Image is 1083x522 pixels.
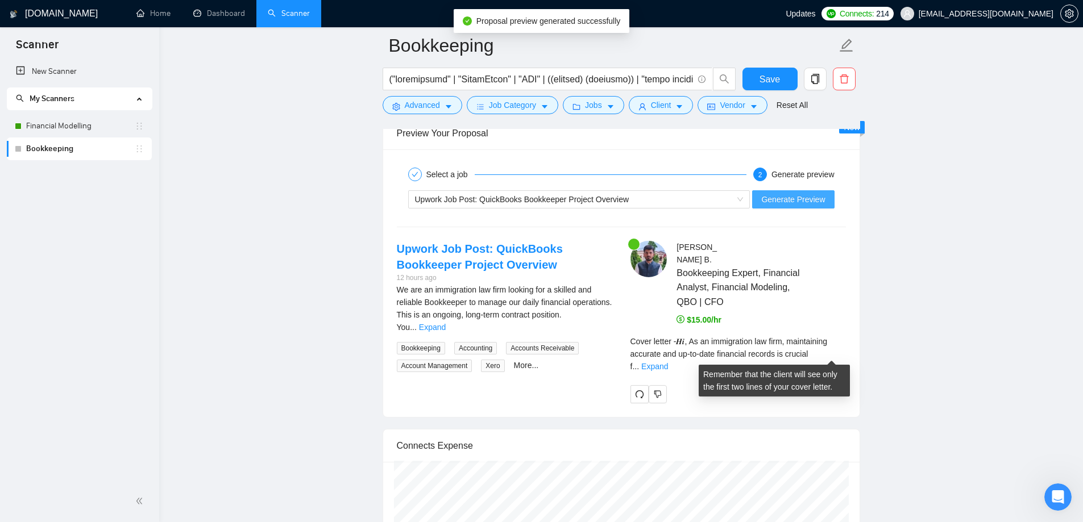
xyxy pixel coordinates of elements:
span: 214 [876,7,889,20]
span: Bookkeeping Expert, Financial Analyst, Financial Modeling, QBO | CFO [677,266,812,308]
span: Updates [786,9,815,18]
span: setting [1061,9,1078,18]
button: idcardVendorcaret-down [698,96,767,114]
span: user [638,102,646,111]
span: caret-down [675,102,683,111]
div: 12 hours ago [397,273,612,283]
a: More... [514,361,539,370]
span: search [713,74,735,84]
img: c1jLaMXOCC7Q2S2g47ZZHkVs1Z-kIyKb6CfDsCw2RrbnPTZIpdDOkC3YiKCnLK3qAH [630,241,667,277]
span: edit [839,38,854,53]
span: Connects: [840,7,874,20]
span: search [16,94,24,102]
span: ... [632,362,639,371]
button: redo [630,385,649,403]
button: delete [833,68,856,90]
div: Preview Your Proposal [397,117,846,149]
span: bars [476,102,484,111]
span: Generate Preview [761,193,825,206]
div: Select a job [426,168,475,181]
span: caret-down [541,102,549,111]
span: holder [135,122,144,131]
div: Connects Expense [397,429,846,462]
span: Bookkeeping [397,342,445,354]
li: Financial Modelling [7,115,152,137]
span: setting [392,102,400,111]
button: userClientcaret-down [629,96,694,114]
a: New Scanner [16,60,143,83]
div: Generate preview [771,168,835,181]
span: Client [651,99,671,111]
span: Accounts Receivable [506,342,579,354]
a: homeHome [136,9,171,18]
button: settingAdvancedcaret-down [383,96,462,114]
button: setting [1060,5,1078,23]
a: Upwork Job Post: QuickBooks Bookkeeper Project Overview [397,243,563,271]
span: New [844,123,860,132]
span: redo [631,390,648,399]
span: Account Management [397,360,472,372]
div: We are an immigration law firm looking for a skilled and reliable Bookkeeper to manage our daily ... [397,283,612,333]
span: dollar [677,315,684,323]
span: user [903,10,911,18]
span: Jobs [585,99,602,111]
iframe: Intercom live chat [1044,483,1072,511]
span: caret-down [750,102,758,111]
span: 2 [758,171,762,179]
span: My Scanners [30,94,74,103]
span: Proposal preview generated successfully [476,16,621,26]
div: Remember that the client will see only the first two lines of your cover letter. [630,335,846,373]
span: $15.00/hr [677,315,721,324]
a: setting [1060,9,1078,18]
span: delete [833,74,855,84]
span: check [412,171,418,178]
span: Upwork Job Post: QuickBooks Bookkeeper Project Overview [415,195,629,204]
a: Expand [641,362,668,371]
span: We are an immigration law firm looking for a skilled and reliable Bookkeeper to manage our daily ... [397,285,612,332]
a: Reset All [777,99,808,111]
button: folderJobscaret-down [563,96,624,114]
span: Cover letter - 𝑯𝒊, As an immigration law firm, maintaining accurate and up-to-date financial reco... [630,337,827,371]
span: caret-down [607,102,615,111]
span: caret-down [445,102,453,111]
span: Save [760,72,780,86]
span: folder [572,102,580,111]
a: Financial Modelling [26,115,135,137]
button: copy [804,68,827,90]
a: searchScanner [268,9,310,18]
span: Scanner [7,36,68,60]
div: Remember that the client will see only the first two lines of your cover letter. [699,365,850,396]
span: ... [410,323,417,332]
span: Xero [481,360,504,372]
span: info-circle [698,76,706,83]
span: check-circle [463,16,472,26]
span: dislike [654,390,662,399]
li: New Scanner [7,60,152,83]
button: dislike [649,385,667,403]
input: Scanner name... [389,31,837,60]
img: upwork-logo.png [827,9,836,18]
span: Accounting [454,342,497,354]
li: Bookkeeping [7,137,152,160]
button: barsJob Categorycaret-down [467,96,558,114]
span: Advanced [405,99,440,111]
span: Vendor [720,99,745,111]
span: holder [135,144,144,153]
a: Bookkeeping [26,137,135,160]
button: search [713,68,736,90]
span: copy [804,74,826,84]
span: [PERSON_NAME] B . [677,243,717,264]
span: double-left [135,495,147,507]
button: Generate Preview [752,190,834,208]
span: My Scanners [16,94,74,103]
a: Expand [419,323,446,332]
input: Search Freelance Jobs... [389,72,693,86]
a: dashboardDashboard [193,9,245,18]
span: idcard [707,102,715,111]
button: Save [742,68,798,90]
img: logo [10,5,18,23]
span: Job Category [489,99,536,111]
